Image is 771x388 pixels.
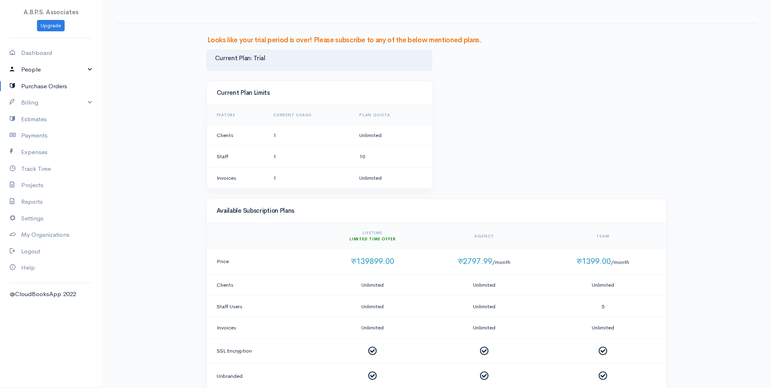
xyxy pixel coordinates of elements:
[217,89,422,96] h4: Current Plan Limits
[577,256,611,266] span: रु1399.00
[353,105,432,125] th: Plan Quota
[353,146,432,168] td: 10
[353,167,432,188] td: Unlimited
[426,249,543,275] td: /month
[207,249,320,275] td: Price
[361,303,384,310] span: Unlimited
[267,167,353,188] td: 1
[207,296,320,317] td: Staff Users
[207,167,267,188] td: Invoices
[350,236,395,242] span: Limited Time Offer
[215,55,424,62] h4: Current Plan: Trial
[351,256,394,266] span: रु139899.00
[267,124,353,146] td: 1
[207,146,267,168] td: Staff
[458,256,492,266] span: रु2797.99
[353,124,432,146] td: Unlimited
[592,281,614,288] span: Unlimited
[207,37,666,44] h3: Looks like your trial period is over! Please subscribe to any of the below mentioned plans.
[426,223,543,249] th: Agency
[592,324,614,331] span: Unlimited
[207,338,320,364] td: SSL Encryption
[207,317,320,339] td: Invoices
[473,303,495,310] span: Unlimited
[24,8,78,16] span: A.B.P.S. Associates
[207,105,267,125] th: Feature
[207,275,320,296] td: Clients
[543,249,666,275] td: /month
[473,324,495,331] span: Unlimited
[267,105,353,125] th: Current Usage
[207,124,267,146] td: Clients
[602,303,604,310] span: 5
[473,281,495,288] span: Unlimited
[267,146,353,168] td: 1
[543,223,666,249] th: Team
[10,290,92,299] div: @CloudBooksApp 2022
[361,281,384,288] span: Unlimited
[217,207,656,214] h4: Available Subscription Plans
[319,223,426,249] th: Lifetime
[361,324,384,331] span: Unlimited
[37,20,65,32] a: Upgrade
